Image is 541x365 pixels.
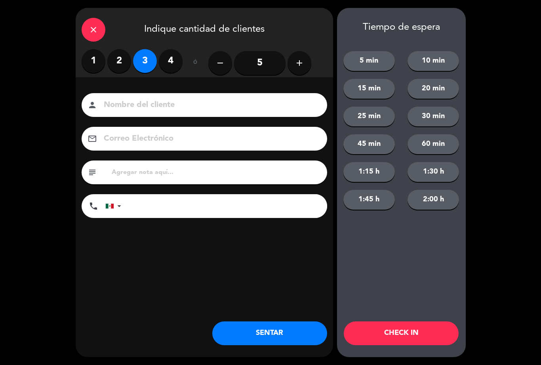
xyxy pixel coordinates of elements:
i: person [88,100,97,110]
label: 4 [159,49,183,73]
button: 10 min [408,51,459,71]
button: 15 min [343,79,395,99]
button: 30 min [408,107,459,126]
button: 60 min [408,134,459,154]
button: 1:30 h [408,162,459,182]
i: remove [215,58,225,68]
button: CHECK IN [344,321,459,345]
label: 3 [133,49,157,73]
button: 2:00 h [408,190,459,210]
button: 20 min [408,79,459,99]
i: add [295,58,304,68]
button: 1:45 h [343,190,395,210]
label: 2 [107,49,131,73]
div: ó [183,49,208,77]
i: phone [89,201,98,211]
button: remove [208,51,232,75]
i: close [89,25,98,34]
button: 1:15 h [343,162,395,182]
input: Agregar nota aquí... [111,167,321,178]
button: SENTAR [212,321,327,345]
button: add [288,51,311,75]
div: Tiempo de espera [337,22,466,33]
button: 45 min [343,134,395,154]
label: 1 [82,49,105,73]
i: email [88,134,97,143]
i: subject [88,168,97,177]
div: Indique cantidad de clientes [76,8,333,49]
input: Correo Electrónico [103,132,317,146]
div: Mexico (México): +52 [106,195,124,218]
input: Nombre del cliente [103,98,317,112]
button: 25 min [343,107,395,126]
button: 5 min [343,51,395,71]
